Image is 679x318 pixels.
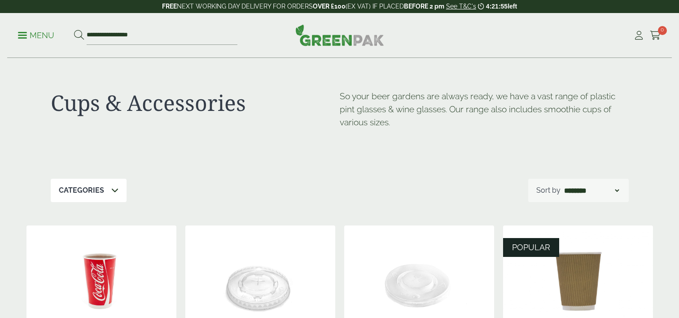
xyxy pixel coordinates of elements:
h1: Cups & Accessories [51,90,340,116]
a: 0 [650,29,661,42]
a: See T&C's [446,3,476,10]
i: Cart [650,31,661,40]
strong: OVER £100 [313,3,346,10]
span: 0 [658,26,667,35]
strong: BEFORE 2 pm [404,3,444,10]
span: left [508,3,517,10]
i: My Account [633,31,644,40]
strong: FREE [162,3,177,10]
span: 4:21:55 [486,3,508,10]
select: Shop order [562,185,621,196]
a: Menu [18,30,54,39]
p: Menu [18,30,54,41]
p: Categories [59,185,104,196]
span: POPULAR [512,243,550,252]
p: Sort by [536,185,561,196]
img: GreenPak Supplies [295,24,384,46]
p: So your beer gardens are always ready, we have a vast range of plastic pint glasses & wine glasse... [340,90,629,128]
